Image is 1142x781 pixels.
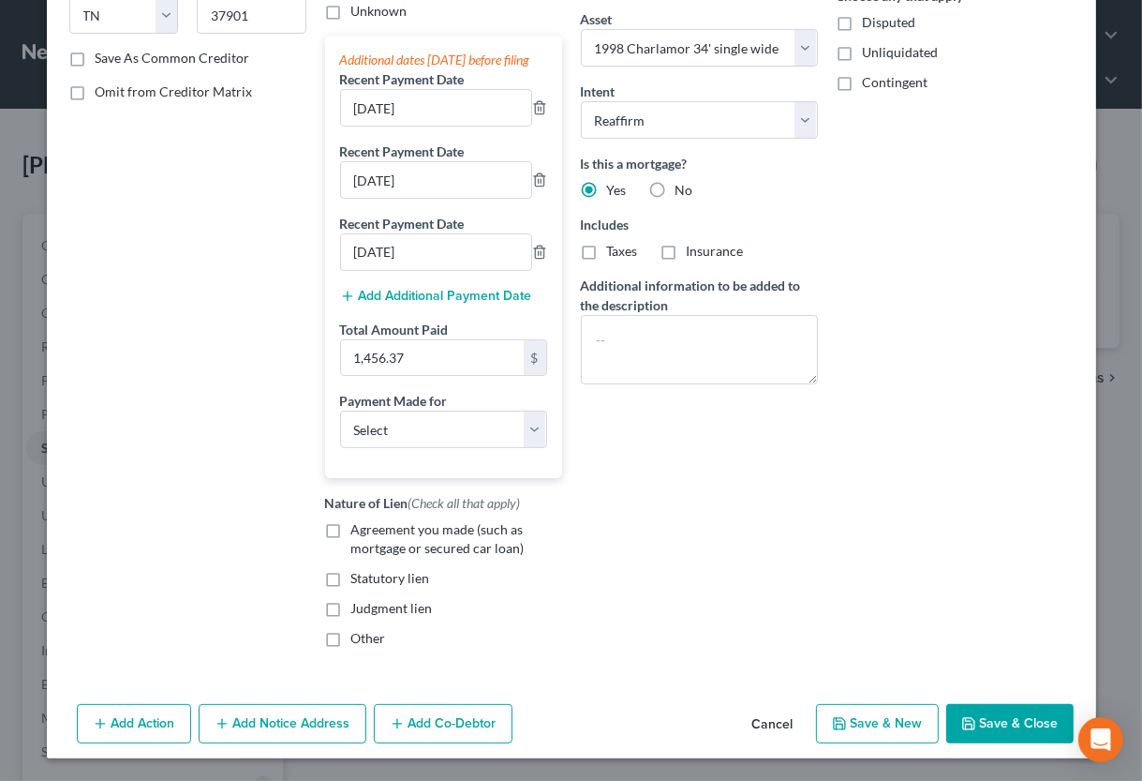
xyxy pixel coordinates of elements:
[863,14,916,30] span: Disputed
[340,289,532,304] button: Add Additional Payment Date
[340,320,449,339] label: Total Amount Paid
[77,704,191,743] button: Add Action
[737,706,808,743] button: Cancel
[340,69,465,89] label: Recent Payment Date
[524,340,546,376] div: $
[863,44,939,60] span: Unliquidated
[581,154,818,173] label: Is this a mortgage?
[581,276,818,315] label: Additional information to be added to the description
[374,704,512,743] button: Add Co-Debtor
[351,521,525,556] span: Agreement you made (such as mortgage or secured car loan)
[351,600,433,616] span: Judgment lien
[351,2,408,21] label: Unknown
[675,182,693,198] span: No
[340,142,465,161] label: Recent Payment Date
[341,90,531,126] input: --
[199,704,366,743] button: Add Notice Address
[96,83,253,99] span: Omit from Creditor Matrix
[863,74,928,90] span: Contingent
[351,570,430,586] span: Statutory lien
[687,243,744,259] span: Insurance
[946,704,1074,743] button: Save & Close
[340,214,465,233] label: Recent Payment Date
[607,182,627,198] span: Yes
[408,495,521,511] span: (Check all that apply)
[351,630,386,646] span: Other
[341,340,524,376] input: 0.00
[607,243,638,259] span: Taxes
[325,493,521,513] label: Nature of Lien
[341,162,531,198] input: --
[341,234,531,270] input: --
[581,11,613,27] span: Asset
[340,391,448,411] label: Payment Made for
[581,215,818,234] label: Includes
[96,49,250,68] label: Save As Common Creditor
[816,704,939,743] button: Save & New
[340,51,547,69] div: Additional dates [DATE] before filing
[1078,717,1123,762] div: Open Intercom Messenger
[581,82,615,101] label: Intent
